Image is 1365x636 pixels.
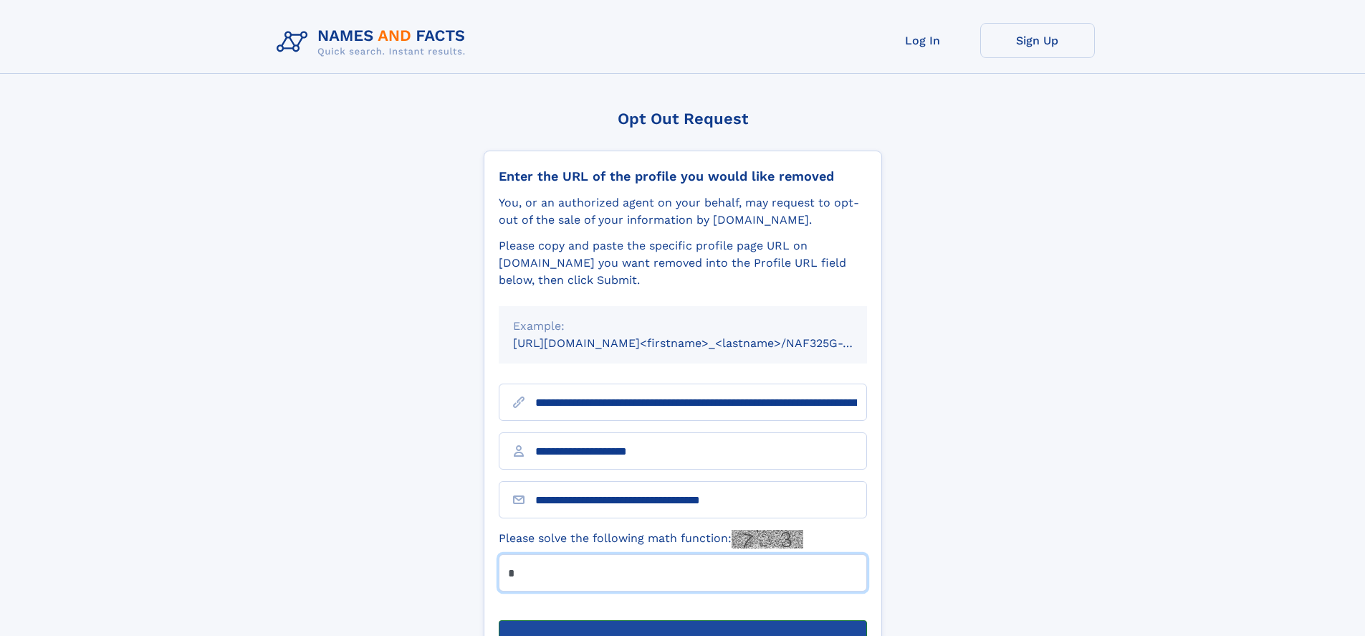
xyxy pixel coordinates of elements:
[513,318,853,335] div: Example:
[499,169,867,184] div: Enter the URL of the profile you would like removed
[866,23,980,58] a: Log In
[499,530,803,549] label: Please solve the following math function:
[499,237,867,289] div: Please copy and paste the specific profile page URL on [DOMAIN_NAME] you want removed into the Pr...
[980,23,1095,58] a: Sign Up
[499,194,867,229] div: You, or an authorized agent on your behalf, may request to opt-out of the sale of your informatio...
[271,23,477,62] img: Logo Names and Facts
[513,336,894,350] small: [URL][DOMAIN_NAME]<firstname>_<lastname>/NAF325G-xxxxxxxx
[484,110,882,128] div: Opt Out Request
